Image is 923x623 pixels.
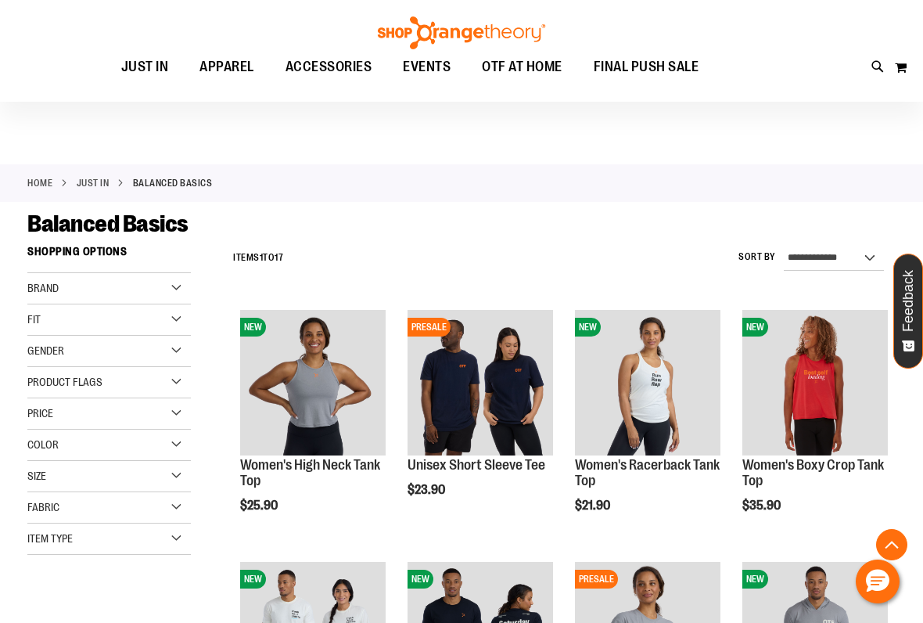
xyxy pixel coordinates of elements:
span: NEW [742,570,768,589]
button: Feedback - Show survey [893,254,923,369]
span: $21.90 [575,499,612,513]
span: FINAL PUSH SALE [594,49,699,85]
div: product [400,302,561,536]
img: Image of Unisex Short Sleeve Tee [408,310,553,456]
span: NEW [240,318,266,337]
span: Color [27,438,59,451]
img: Shop Orangetheory [375,16,548,49]
span: 17 [275,252,283,263]
a: Women's High Neck Tank Top [240,457,380,488]
a: JUST IN [106,49,185,85]
span: JUST IN [121,49,169,85]
button: Hello, have a question? Let’s chat. [856,560,900,603]
div: product [567,302,728,552]
span: ACCESSORIES [286,49,372,85]
span: Item Type [27,532,73,545]
span: $35.90 [742,499,783,513]
a: Image of Womens BB High Neck Tank GreyNEW [240,310,386,458]
label: Sort By [738,250,776,264]
img: Image of Womens Boxy Crop Tank [742,310,888,456]
span: Gender [27,344,64,357]
span: APPAREL [199,49,254,85]
span: Price [27,407,53,420]
span: Brand [27,282,59,294]
strong: Shopping Options [27,238,191,273]
span: Product Flags [27,376,102,388]
a: FINAL PUSH SALE [578,49,715,85]
a: Women's Boxy Crop Tank Top [742,457,884,488]
a: Image of Womens Boxy Crop TankNEW [742,310,888,458]
span: Balanced Basics [27,211,189,237]
span: Feedback [901,270,916,332]
a: Image of Womens Racerback TankNEW [575,310,720,458]
img: Image of Womens Racerback Tank [575,310,720,456]
a: JUST IN [77,176,110,190]
button: Back To Top [876,529,907,560]
span: 1 [260,252,264,263]
img: Image of Womens BB High Neck Tank Grey [240,310,386,456]
a: Image of Unisex Short Sleeve TeePRESALE [408,310,553,458]
span: NEW [575,318,601,337]
span: PRESALE [408,318,451,337]
a: Home [27,176,52,190]
div: product [232,302,393,552]
span: PRESALE [575,570,618,589]
span: $23.90 [408,483,447,497]
a: EVENTS [387,49,466,85]
span: EVENTS [403,49,451,85]
span: OTF AT HOME [482,49,562,85]
a: ACCESSORIES [270,49,388,85]
a: Unisex Short Sleeve Tee [408,457,545,473]
div: product [734,302,896,552]
strong: Balanced Basics [133,176,213,190]
a: APPAREL [184,49,270,85]
span: NEW [240,570,266,589]
span: $25.90 [240,499,280,513]
span: Size [27,470,46,482]
span: NEW [742,318,768,337]
span: Fit [27,313,41,326]
a: Women's Racerback Tank Top [575,457,720,488]
a: OTF AT HOME [466,49,578,85]
span: NEW [408,570,433,589]
span: Fabric [27,501,59,513]
h2: Items to [233,246,283,270]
